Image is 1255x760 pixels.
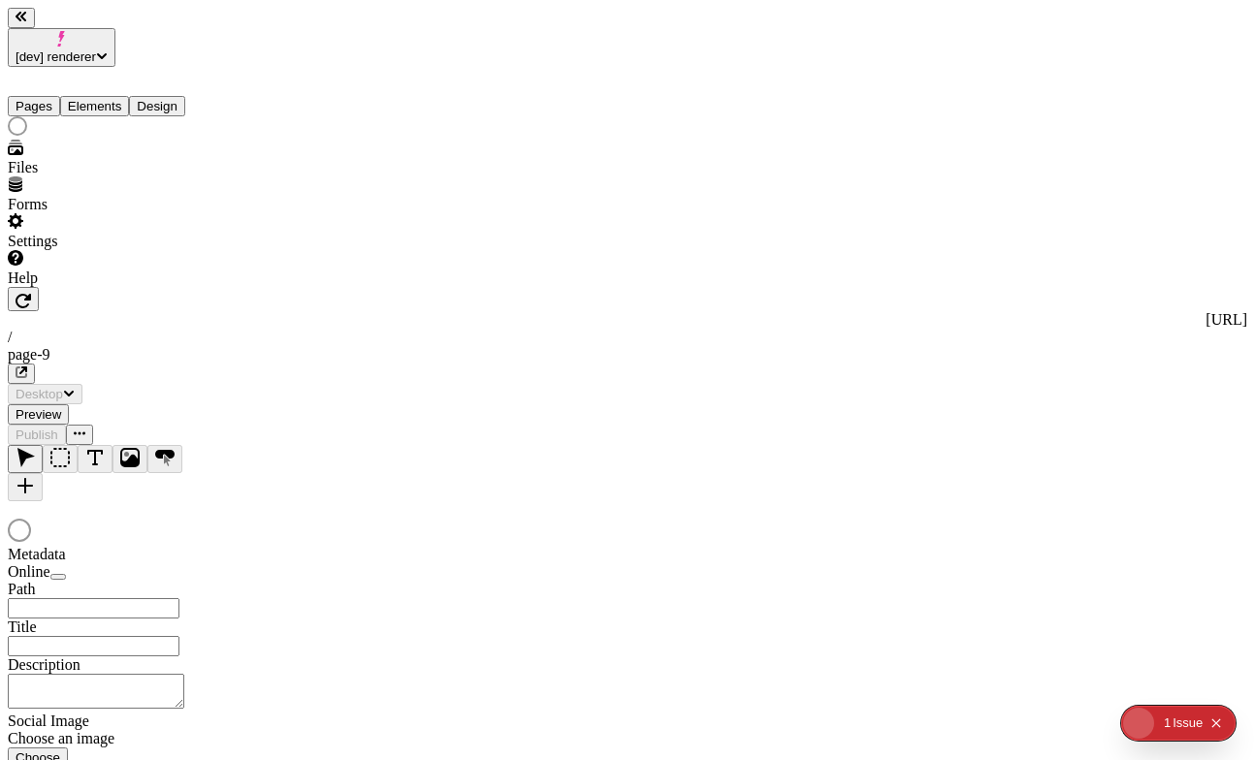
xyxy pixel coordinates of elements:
span: Preview [16,407,61,422]
span: [dev] renderer [16,49,96,64]
button: [dev] renderer [8,28,115,67]
div: Forms [8,196,241,213]
div: page-9 [8,346,1247,364]
div: Metadata [8,546,241,563]
span: Publish [16,427,58,442]
span: Title [8,618,37,635]
button: Design [129,96,185,116]
div: [URL] [8,311,1247,329]
span: Desktop [16,387,63,401]
button: Preview [8,404,69,425]
div: Help [8,269,241,287]
div: / [8,329,1247,346]
button: Image [113,445,147,473]
button: Publish [8,425,66,445]
span: Online [8,563,50,580]
span: Description [8,656,80,673]
div: Settings [8,233,241,250]
button: Button [147,445,182,473]
button: Desktop [8,384,82,404]
button: Elements [60,96,130,116]
div: Choose an image [8,730,241,747]
button: Pages [8,96,60,116]
span: Social Image [8,712,89,729]
button: Text [78,445,113,473]
div: Files [8,159,241,176]
button: Box [43,445,78,473]
span: Path [8,581,35,597]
